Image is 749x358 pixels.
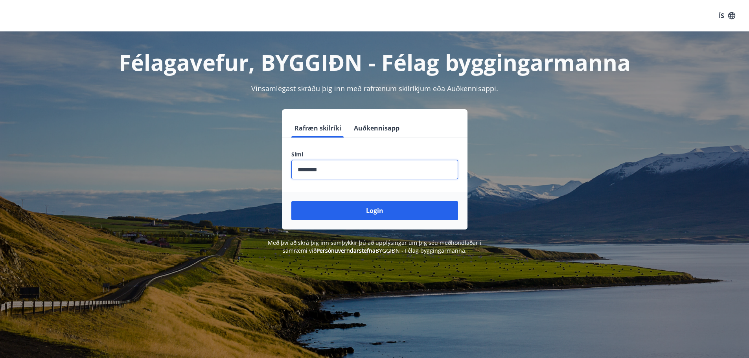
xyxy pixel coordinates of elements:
[251,84,498,93] span: Vinsamlegast skráðu þig inn með rafrænum skilríkjum eða Auðkennisappi.
[351,119,403,138] button: Auðkennisapp
[291,151,458,158] label: Sími
[268,239,481,254] span: Með því að skrá þig inn samþykkir þú að upplýsingar um þig séu meðhöndlaðar í samræmi við BYGGIÐN...
[291,201,458,220] button: Login
[317,247,375,254] a: Persónuverndarstefna
[101,47,648,77] h1: Félagavefur, BYGGIÐN - Félag byggingarmanna
[291,119,344,138] button: Rafræn skilríki
[714,9,740,23] button: ÍS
